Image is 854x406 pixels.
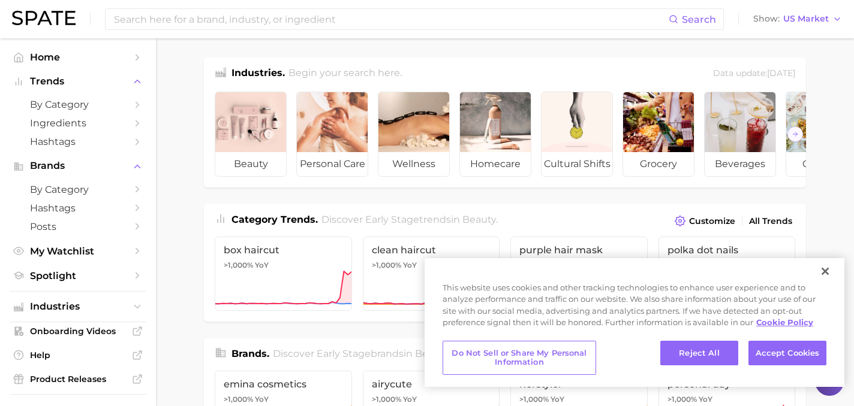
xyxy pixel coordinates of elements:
span: Brands [30,160,126,171]
span: purple hair mask [519,244,639,256]
span: wellness [378,152,449,176]
button: Do Not Sell or Share My Personal Information, Opens the preference center dialog [443,341,596,375]
span: Search [682,14,716,25]
button: Reject All [660,341,738,366]
button: ShowUS Market [750,11,845,27]
span: grocery [623,152,694,176]
span: Help [30,350,126,360]
span: Discover Early Stage brands in . [273,348,450,359]
span: by Category [30,99,126,110]
span: >1,000% [667,395,697,404]
button: Customize [672,213,738,229]
a: beverages [704,92,776,177]
a: More information about your privacy, opens in a new tab [756,317,813,327]
h2: Begin your search here. [288,66,402,82]
a: Product Releases [10,370,146,388]
span: Ingredients [30,117,126,129]
span: YoY [255,395,269,404]
a: box haircut>1,000% YoY [215,237,352,311]
a: Ingredients [10,114,146,132]
span: Posts [30,221,126,232]
span: My Watchlist [30,246,126,257]
a: Spotlight [10,266,146,285]
button: Close [812,258,838,284]
a: clean haircut>1,000% YoY [363,237,500,311]
button: Accept Cookies [748,341,826,366]
span: >1,000% [224,260,253,269]
span: All Trends [749,216,792,226]
span: YoY [699,395,712,404]
span: by Category [30,184,126,195]
div: Cookie banner [425,258,844,387]
a: Posts [10,217,146,236]
button: Scroll Right [787,126,803,142]
span: beauty [462,214,496,225]
a: wellness [378,92,450,177]
span: >1,000% [372,260,401,269]
div: Privacy [425,258,844,387]
a: Onboarding Videos [10,322,146,340]
span: Industries [30,301,126,312]
a: Home [10,48,146,66]
span: clean haircut [372,244,491,256]
a: Hashtags [10,132,146,151]
button: Industries [10,298,146,316]
span: Spotlight [30,270,126,281]
span: beverages [705,152,775,176]
span: Discover Early Stage trends in . [321,214,498,225]
span: Customize [689,216,735,226]
span: Trends [30,76,126,87]
span: >1,000% [519,395,549,404]
span: >1,000% [372,395,401,404]
button: Trends [10,72,146,90]
a: purple hair mask>1,000% YoY [510,237,648,311]
span: Product Releases [30,374,126,384]
span: airycute [372,378,491,390]
span: Category Trends . [231,214,318,225]
span: beauty [215,152,286,176]
span: YoY [403,260,417,270]
h1: Industries. [231,66,285,82]
span: emina cosmetics [224,378,343,390]
a: grocery [623,92,694,177]
a: My Watchlist [10,242,146,260]
a: Help [10,346,146,364]
img: SPATE [12,11,76,25]
a: by Category [10,180,146,199]
span: Onboarding Videos [30,326,126,337]
span: beauty [415,348,449,359]
span: Show [753,16,780,22]
a: personal care [296,92,368,177]
span: cultural shifts [542,152,612,176]
span: Brands . [231,348,269,359]
div: Data update: [DATE] [713,66,795,82]
a: cultural shifts [541,92,613,177]
a: by Category [10,95,146,114]
a: All Trends [746,213,795,229]
span: Hashtags [30,136,126,147]
div: This website uses cookies and other tracking technologies to enhance user experience and to analy... [425,282,844,335]
input: Search here for a brand, industry, or ingredient [113,9,669,29]
span: box haircut [224,244,343,256]
span: Home [30,51,126,63]
a: polka dot nails+771.1% YoY [658,237,796,311]
span: YoY [255,260,269,270]
a: homecare [459,92,531,177]
span: polka dot nails [667,244,787,256]
span: >1,000% [224,395,253,404]
span: personal care [297,152,368,176]
a: Hashtags [10,199,146,217]
a: beauty [215,92,287,177]
button: Brands [10,157,146,175]
span: YoY [403,395,417,404]
span: homecare [460,152,531,176]
span: YoY [551,395,564,404]
span: Hashtags [30,202,126,214]
span: US Market [783,16,829,22]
